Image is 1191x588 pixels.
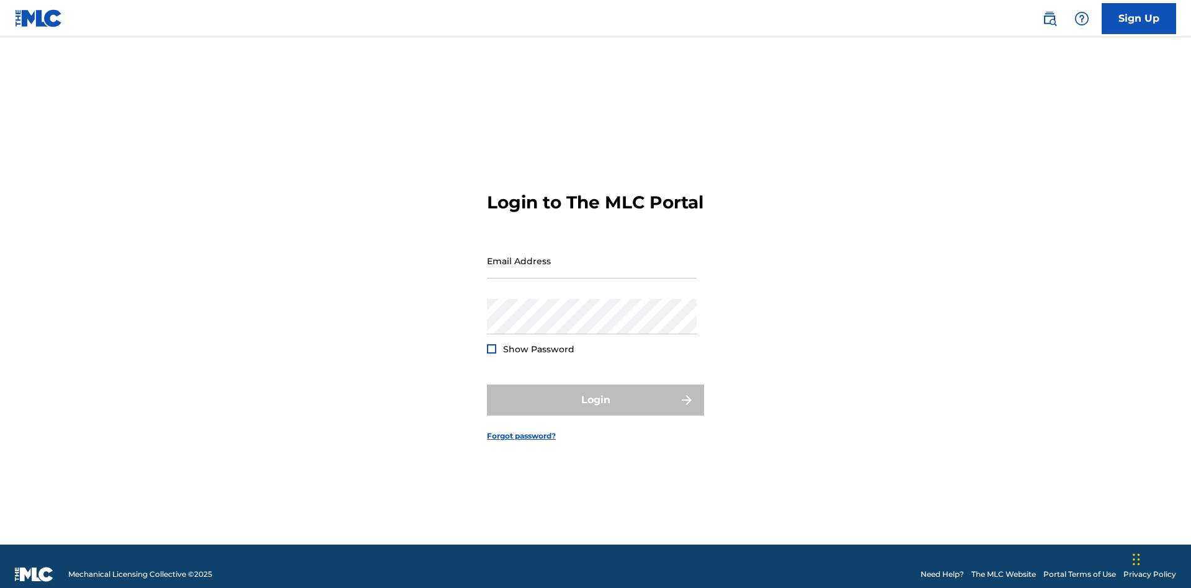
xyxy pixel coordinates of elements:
[1074,11,1089,26] img: help
[1123,569,1176,580] a: Privacy Policy
[1043,569,1116,580] a: Portal Terms of Use
[487,192,703,213] h3: Login to The MLC Portal
[1129,528,1191,588] iframe: Chat Widget
[1133,541,1140,578] div: Drag
[971,569,1036,580] a: The MLC Website
[1042,11,1057,26] img: search
[68,569,212,580] span: Mechanical Licensing Collective © 2025
[921,569,964,580] a: Need Help?
[1102,3,1176,34] a: Sign Up
[15,9,63,27] img: MLC Logo
[15,567,53,582] img: logo
[487,430,556,442] a: Forgot password?
[503,344,574,355] span: Show Password
[1069,6,1094,31] div: Help
[1037,6,1062,31] a: Public Search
